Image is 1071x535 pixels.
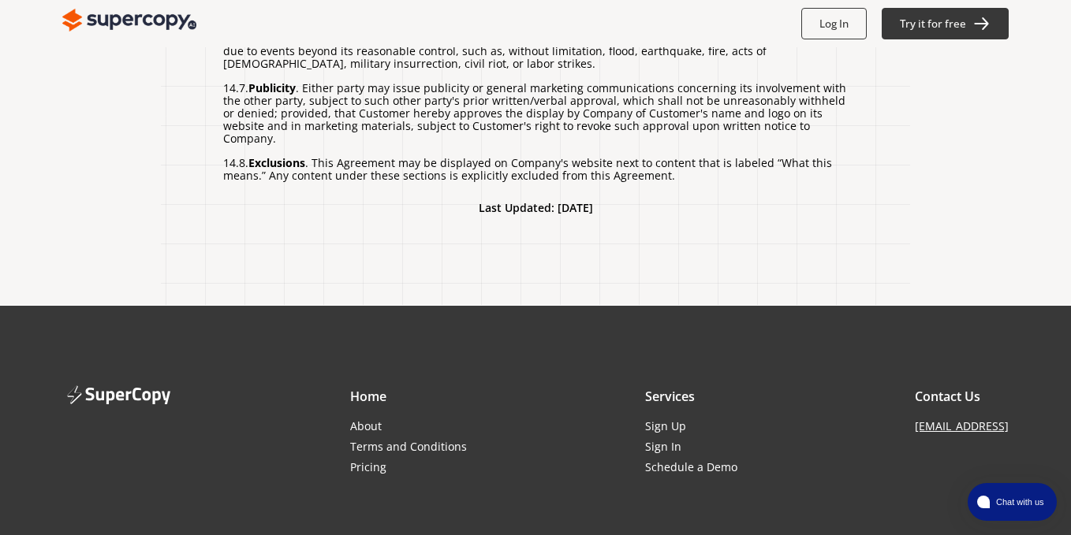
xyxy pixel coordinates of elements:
a: About [350,420,467,433]
p: 14.7. . Either party may issue publicity or general marketing communications concerning its invol... [223,82,849,145]
a: Terms and Conditions [350,440,467,453]
span: Chat with us [990,496,1047,508]
a: Pricing [350,461,467,474]
span: Publicity [248,80,296,95]
h2: Services [645,385,737,408]
button: Try it for free [882,8,1009,39]
button: atlas-launcher [968,483,1057,521]
b: Last Updated: [DATE] [479,200,593,215]
a: Schedule a Demo [645,461,737,474]
img: Close [62,385,173,408]
img: Close [62,5,196,36]
a: Sign Up [645,420,737,433]
span: Exclusions [248,155,305,170]
button: Log In [801,8,867,39]
h2: Contact Us [915,385,1009,408]
b: Try it for free [900,17,966,31]
h2: Home [350,385,467,408]
a: [EMAIL_ADDRESS] [915,420,1009,433]
p: 14.6. . Except for payment obligations under these Terms, neither party hereto shall be liable fo... [223,20,849,70]
p: 14.8. . This Agreement may be displayed on Company's website next to content that is labeled “Wha... [223,157,849,182]
a: Sign In [645,440,737,453]
b: Log In [819,17,849,31]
